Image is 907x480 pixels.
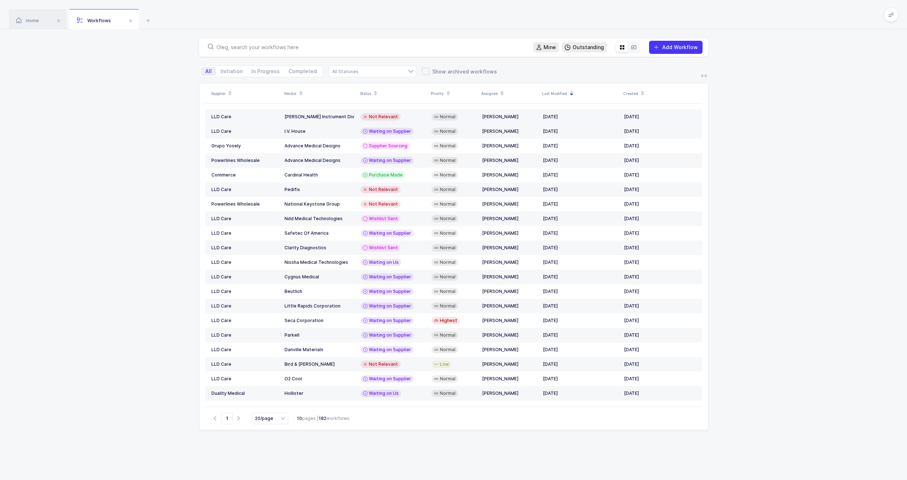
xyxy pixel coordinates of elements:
span: Normal [440,128,456,134]
div: Commerce [211,172,279,178]
span: Home [16,18,39,23]
div: [DATE] [624,128,696,134]
div: LLD Care [211,259,279,265]
div: [PERSON_NAME] [482,201,537,207]
span: Normal [440,259,456,265]
span: Normal [440,274,456,280]
div: pages | workflows [297,415,350,422]
div: [DATE] [624,259,696,265]
div: [DATE] [624,361,696,367]
span: Waiting on Supplier [369,289,411,294]
div: [DATE] [543,187,618,193]
div: [DATE] [624,303,696,309]
div: [DATE] [624,245,696,251]
div: Created [623,87,700,100]
span: Outstanding [573,44,604,51]
div: [DATE] [624,390,696,396]
div: [DATE] [543,259,618,265]
div: LLD Care [211,347,279,353]
span: Normal [440,216,456,222]
span: Waiting on Supplier [369,318,411,324]
div: [DATE] [543,216,618,222]
span: Go to [221,413,233,424]
span: Normal [440,187,456,193]
div: LLD Care [211,245,279,251]
span: Normal [440,390,456,396]
div: [PERSON_NAME] [482,376,537,382]
div: Vendor [284,87,355,100]
div: [DATE] [624,347,696,353]
div: [PERSON_NAME] [482,274,537,280]
div: [DATE] [624,187,696,193]
span: Mine [544,44,556,51]
div: Supplier [211,87,279,100]
div: Duality Medical [211,390,279,396]
div: [DATE] [624,332,696,338]
div: O2 Cool [285,376,355,382]
span: Waiting on Us [369,390,399,396]
div: [DATE] [543,172,618,178]
div: [DATE] [624,143,696,149]
div: [DATE] [543,128,618,134]
span: Waiting on Supplier [369,376,411,382]
span: Not Relevant [369,361,398,367]
div: [DATE] [543,143,618,149]
span: Waiting on Us [369,259,399,265]
div: [PERSON_NAME] [482,230,537,236]
span: Waiting on Supplier [369,303,411,309]
span: Normal [440,376,456,382]
div: Priority [431,87,477,100]
div: LLD Care [211,303,279,309]
div: [DATE] [543,347,618,353]
span: Show archived workflows [429,68,497,75]
div: Powerlines Wholesale [211,158,279,163]
div: [PERSON_NAME] [482,114,537,120]
div: [DATE] [624,158,696,163]
b: 182 [319,416,326,421]
div: [PERSON_NAME] [482,216,537,222]
div: [DATE] [543,318,618,324]
span: Supplier Sourcing [369,143,407,149]
div: LLD Care [211,318,279,324]
span: Workflows [77,18,111,23]
div: [DATE] [543,158,618,163]
div: [DATE] [624,114,696,120]
input: Select [252,413,288,424]
span: Waiting on Supplier [369,158,411,163]
span: Not Relevant [369,187,398,193]
div: LLD Care [211,376,279,382]
div: Status [360,87,426,100]
div: Cygnus Medical [285,274,355,280]
div: [DATE] [543,274,618,280]
div: LLD Care [211,230,279,236]
div: LLD Care [211,114,279,120]
div: Little Rapids Corporation [285,303,355,309]
div: Parkell [285,332,355,338]
div: Beutlich [285,289,355,294]
span: Add Workflow [662,44,698,50]
div: [DATE] [543,376,618,382]
div: [DATE] [543,114,618,120]
span: Normal [440,114,456,120]
div: [DATE] [624,318,696,324]
div: [PERSON_NAME] [482,143,537,149]
div: LLD Care [211,187,279,193]
div: [DATE] [543,245,618,251]
div: Nissha Medical Technologies [285,259,355,265]
span: Waiting on Supplier [369,332,411,338]
div: [PERSON_NAME] [482,318,537,324]
div: [PERSON_NAME] [482,187,537,193]
span: Waiting on Supplier [369,274,411,280]
span: Completed [289,69,317,74]
div: [PERSON_NAME] [482,347,537,353]
div: [PERSON_NAME] [482,332,537,338]
div: LLD Care [211,289,279,294]
span: In Progress [251,69,280,74]
div: [DATE] [543,230,618,236]
div: Last Modified [542,87,619,100]
div: [DATE] [624,289,696,294]
span: Wishlist Sent [369,216,398,222]
div: [PERSON_NAME] [482,289,537,294]
span: Initiation [220,69,243,74]
span: Waiting on Supplier [369,230,411,236]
